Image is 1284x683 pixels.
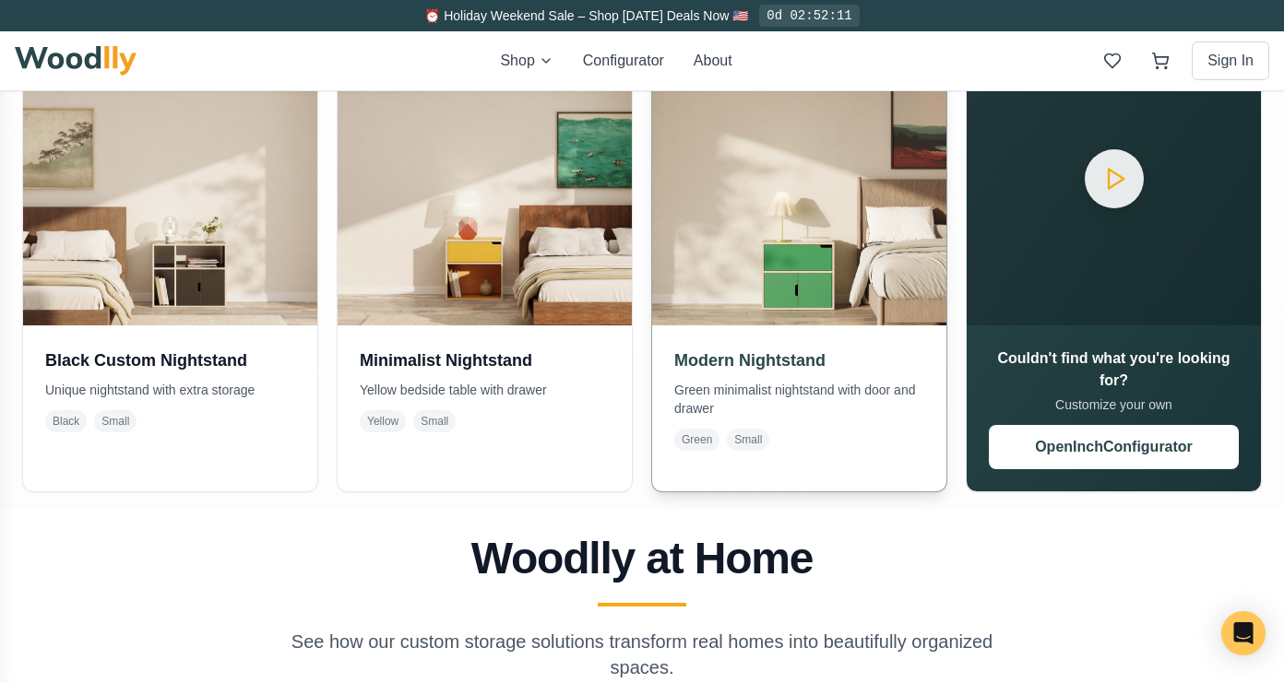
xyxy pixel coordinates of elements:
[45,381,295,399] p: Unique nightstand with extra storage
[989,347,1239,392] h3: Couldn't find what you're looking for?
[360,410,406,432] span: Yellow
[1192,41,1269,80] button: Sign In
[15,46,137,76] img: Woodlly
[759,5,859,27] div: 0d 02:52:11
[45,347,295,373] h3: Black Custom Nightstand
[360,381,610,399] p: Yellow bedside table with drawer
[413,410,456,432] span: Small
[360,347,610,373] h3: Minimalist Nightstand
[338,31,632,325] img: Minimalist Nightstand
[94,410,137,432] span: Small
[45,410,87,432] span: Black
[22,536,1262,581] h2: Woodlly at Home
[674,429,719,451] span: Green
[674,347,924,373] h3: Modern Nightstand
[674,381,924,418] p: Green minimalist nightstand with door and drawer
[1221,611,1266,655] div: Open Intercom Messenger
[23,31,317,325] img: Black Custom Nightstand
[989,395,1239,414] p: Customize your own
[288,629,996,680] p: See how our custom storage solutions transform real homes into beautifully organized spaces.
[583,50,664,72] button: Configurator
[989,425,1239,469] button: OpenInchConfigurator
[694,50,732,72] button: About
[424,8,748,23] span: ⏰ Holiday Weekend Sale – Shop [DATE] Deals Now 🇺🇸
[500,50,553,72] button: Shop
[727,429,769,451] span: Small
[645,24,954,333] img: Modern Nightstand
